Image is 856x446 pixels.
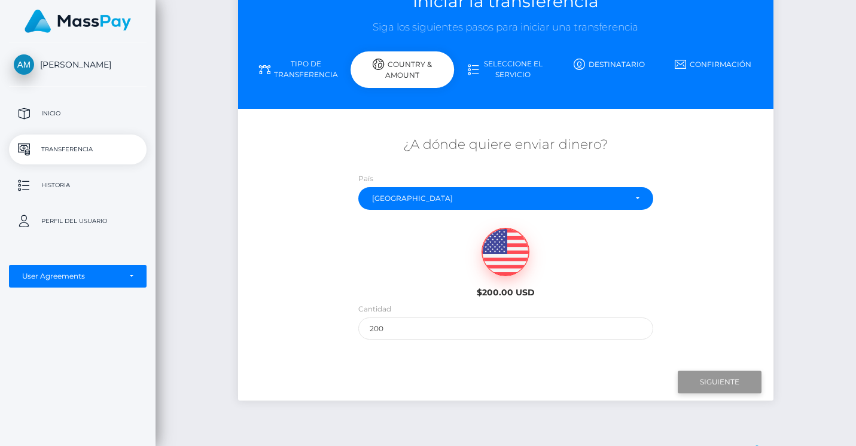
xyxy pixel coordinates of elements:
img: MassPay [25,10,131,33]
div: Country & Amount [351,51,454,88]
input: Cantidad a enviar en USD (Máximo: ) [358,317,653,340]
h5: ¿A dónde quiere enviar dinero? [247,136,765,154]
label: Cantidad [358,304,391,314]
input: Siguiente [678,371,761,393]
a: Destinatario [558,54,661,75]
a: Inicio [9,99,147,129]
a: Historia [9,170,147,200]
p: Perfil del usuario [14,212,142,230]
p: Inicio [14,105,142,123]
a: Confirmación [661,54,764,75]
label: País [358,173,373,184]
button: User Agreements [9,265,147,288]
p: Historia [14,176,142,194]
span: [PERSON_NAME] [9,59,147,70]
div: User Agreements [22,271,120,281]
p: Transferencia [14,140,142,158]
a: Perfil del usuario [9,206,147,236]
div: [GEOGRAPHIC_DATA] [372,194,626,203]
h3: Siga los siguientes pasos para iniciar una transferencia [247,20,765,35]
button: Spain [358,187,653,210]
h6: $200.00 USD [440,288,571,298]
img: USD.png [482,228,529,276]
a: Tipo de transferencia [247,54,351,85]
a: Transferencia [9,135,147,164]
a: Seleccione el servicio [454,54,558,85]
